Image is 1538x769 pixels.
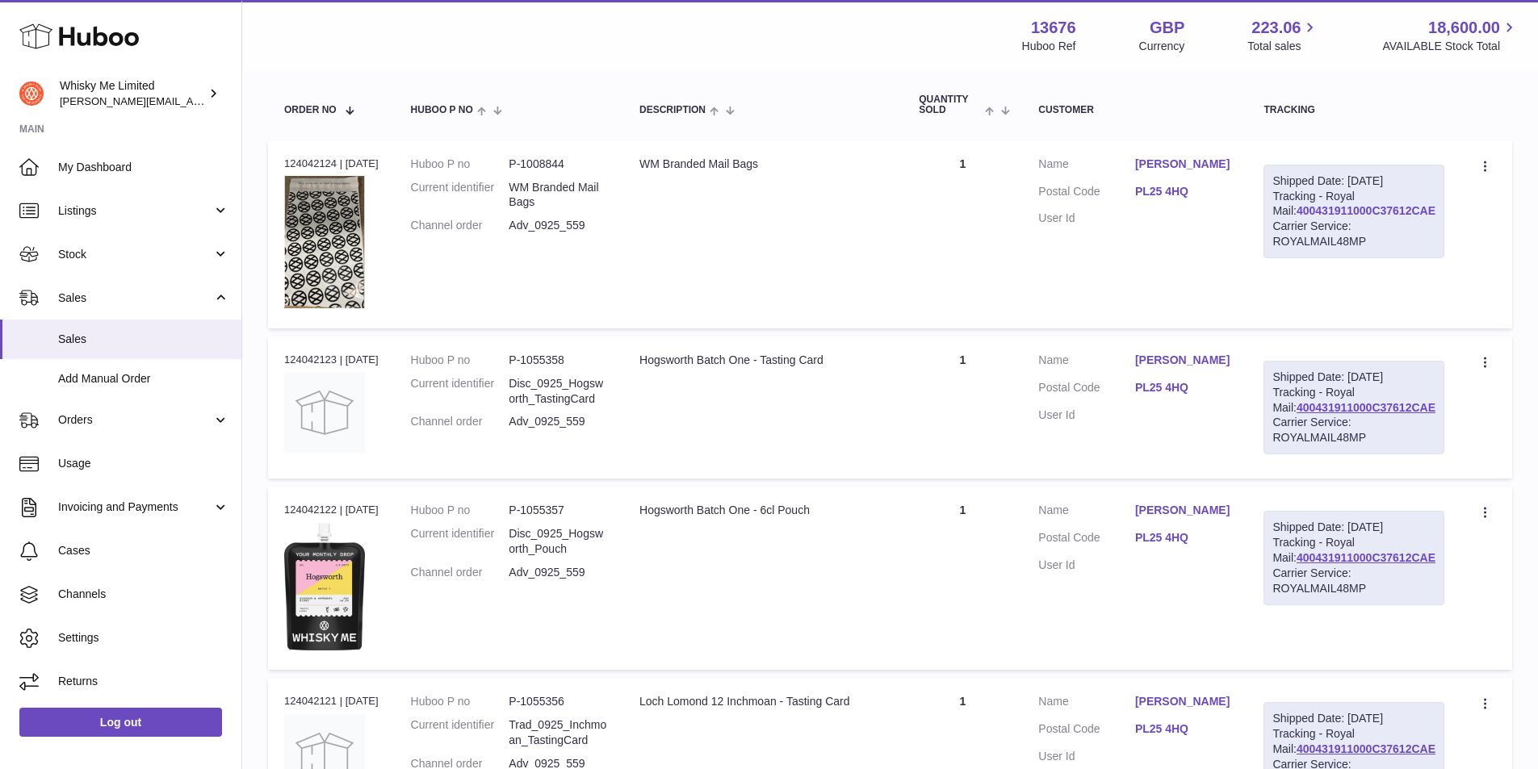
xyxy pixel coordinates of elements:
dd: Trad_0925_Inchmoan_TastingCard [509,717,607,748]
span: 18,600.00 [1428,17,1500,39]
dd: P-1055357 [509,503,607,518]
a: [PERSON_NAME] [1135,157,1232,172]
dd: Adv_0925_559 [509,565,607,580]
dt: Huboo P no [411,157,509,172]
span: My Dashboard [58,160,229,175]
span: Channels [58,587,229,602]
dt: Name [1038,503,1135,522]
dt: Huboo P no [411,503,509,518]
a: 400431911000C37612CAE [1297,204,1435,217]
img: frances@whiskyshop.com [19,81,44,106]
span: Listings [58,203,212,219]
span: Description [639,105,706,115]
dd: Adv_0925_559 [509,414,607,429]
dd: P-1008844 [509,157,607,172]
span: Order No [284,105,337,115]
dt: Name [1038,353,1135,372]
dt: User Id [1038,558,1135,573]
dt: Channel order [411,565,509,580]
div: Shipped Date: [DATE] [1272,370,1435,385]
img: 1725358317.png [284,176,365,308]
td: 1 [903,487,1022,670]
dd: Adv_0925_559 [509,218,607,233]
dt: Channel order [411,218,509,233]
span: Orders [58,412,212,428]
dd: Disc_0925_Hogsworth_Pouch [509,526,607,557]
span: [PERSON_NAME][EMAIL_ADDRESS][DOMAIN_NAME] [60,94,324,107]
div: Carrier Service: ROYALMAIL48MP [1272,566,1435,596]
div: Carrier Service: ROYALMAIL48MP [1272,415,1435,445]
span: Sales [58,290,212,306]
span: 223.06 [1251,17,1301,39]
img: 136761755771733.jpg [284,523,365,650]
img: no-photo.jpg [284,372,365,453]
div: Hogsworth Batch One - 6cl Pouch [639,503,886,518]
a: [PERSON_NAME] [1135,503,1232,518]
div: Shipped Date: [DATE] [1272,520,1435,535]
div: Tracking - Royal Mail: [1264,165,1444,258]
dt: Postal Code [1038,184,1135,203]
dd: Disc_0925_Hogsworth_TastingCard [509,376,607,407]
dt: Current identifier [411,376,509,407]
dt: Current identifier [411,180,509,211]
div: Carrier Service: ROYALMAIL48MP [1272,219,1435,249]
div: Shipped Date: [DATE] [1272,173,1435,189]
span: Total sales [1247,39,1319,54]
div: 124042124 | [DATE] [284,157,379,171]
dt: Postal Code [1038,530,1135,550]
dt: Channel order [411,414,509,429]
a: PL25 4HQ [1135,380,1232,395]
a: PL25 4HQ [1135,530,1232,545]
strong: GBP [1150,17,1184,39]
span: Invoicing and Payments [58,499,212,515]
td: 1 [903,140,1022,328]
div: 124042122 | [DATE] [284,503,379,517]
span: Huboo P no [411,105,473,115]
div: Loch Lomond 12 Inchmoan - Tasting Card [639,694,886,709]
dt: User Id [1038,211,1135,226]
span: Sales [58,332,229,347]
div: Tracking - Royal Mail: [1264,361,1444,454]
a: 400431911000C37612CAE [1297,401,1435,414]
dd: WM Branded Mail Bags [509,180,607,211]
dd: P-1055356 [509,694,607,709]
span: Add Manual Order [58,371,229,387]
a: 18,600.00 AVAILABLE Stock Total [1382,17,1519,54]
div: Currency [1139,39,1185,54]
div: WM Branded Mail Bags [639,157,886,172]
dd: P-1055358 [509,353,607,368]
td: 1 [903,336,1022,479]
a: 223.06 Total sales [1247,17,1319,54]
span: AVAILABLE Stock Total [1382,39,1519,54]
dt: Current identifier [411,717,509,748]
span: Quantity Sold [919,94,981,115]
dt: Name [1038,694,1135,713]
div: 124042121 | [DATE] [284,694,379,708]
dt: Huboo P no [411,353,509,368]
a: [PERSON_NAME] [1135,694,1232,709]
dt: Current identifier [411,526,509,557]
div: Tracking [1264,105,1444,115]
dt: User Id [1038,407,1135,423]
a: PL25 4HQ [1135,721,1232,737]
div: 124042123 | [DATE] [284,353,379,367]
dt: Name [1038,157,1135,176]
span: Cases [58,543,229,558]
dt: User Id [1038,749,1135,764]
div: Huboo Ref [1022,39,1076,54]
div: Whisky Me Limited [60,78,205,109]
span: Settings [58,630,229,646]
strong: 13676 [1031,17,1076,39]
div: Shipped Date: [DATE] [1272,711,1435,726]
a: Log out [19,708,222,737]
dt: Postal Code [1038,380,1135,399]
a: PL25 4HQ [1135,184,1232,199]
div: Customer [1038,105,1231,115]
span: Returns [58,674,229,689]
a: [PERSON_NAME] [1135,353,1232,368]
span: Stock [58,247,212,262]
div: Tracking - Royal Mail: [1264,511,1444,604]
dt: Postal Code [1038,721,1135,741]
a: 400431911000C37612CAE [1297,551,1435,564]
dt: Huboo P no [411,694,509,709]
